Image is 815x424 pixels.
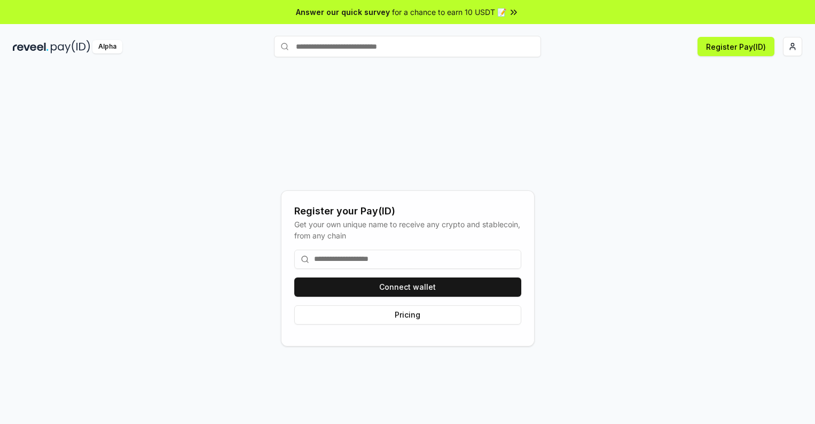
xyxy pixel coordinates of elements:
span: for a chance to earn 10 USDT 📝 [392,6,506,18]
button: Register Pay(ID) [698,37,774,56]
div: Alpha [92,40,122,53]
img: pay_id [51,40,90,53]
div: Get your own unique name to receive any crypto and stablecoin, from any chain [294,219,521,241]
div: Register your Pay(ID) [294,204,521,219]
span: Answer our quick survey [296,6,390,18]
button: Connect wallet [294,277,521,297]
img: reveel_dark [13,40,49,53]
button: Pricing [294,305,521,325]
